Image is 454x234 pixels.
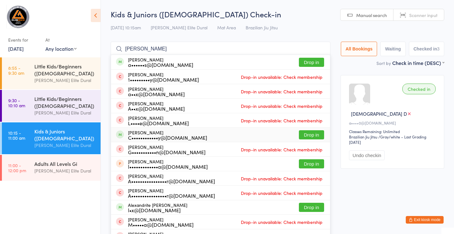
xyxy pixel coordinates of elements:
[8,163,26,173] time: 11:00 - 12:00 pm
[34,63,95,77] div: Little Kids/Beginners ([DEMOGRAPHIC_DATA])
[128,72,199,82] div: [PERSON_NAME]
[128,120,189,126] div: L••••e@[DOMAIN_NAME]
[351,110,407,117] span: [DEMOGRAPHIC_DATA] D
[128,130,207,140] div: [PERSON_NAME]
[2,122,101,154] a: 10:15 -11:00 amKids & Juniors ([DEMOGRAPHIC_DATA])[PERSON_NAME] Elite Dural
[128,106,185,111] div: A••x@[DOMAIN_NAME]
[128,144,206,155] div: [PERSON_NAME]
[45,45,77,52] div: Any location
[111,9,444,19] h2: Kids & Juniors ([DEMOGRAPHIC_DATA]) Check-in
[128,115,189,126] div: [PERSON_NAME]
[45,35,77,45] div: At
[299,58,324,67] button: Drop in
[349,150,385,160] button: Undo checkin
[34,77,95,84] div: [PERSON_NAME] Elite Dural
[239,145,324,154] span: Drop-in unavailable: Check membership
[239,116,324,125] span: Drop-in unavailable: Check membership
[34,95,95,109] div: Little Kids/Beginners ([DEMOGRAPHIC_DATA])
[8,98,25,108] time: 9:30 - 10:10 am
[349,120,438,126] div: a••••0@[DOMAIN_NAME]
[356,12,387,18] span: Manual search
[2,90,101,122] a: 9:30 -10:10 amLittle Kids/Beginners ([DEMOGRAPHIC_DATA])[PERSON_NAME] Elite Dural
[128,86,185,97] div: [PERSON_NAME]
[406,216,444,224] button: Exit kiosk mode
[8,65,24,75] time: 8:55 - 9:30 am
[128,91,185,97] div: a••x@[DOMAIN_NAME]
[128,173,215,184] div: [PERSON_NAME]
[349,134,377,139] div: Brazilian Jiu Jitsu
[246,24,278,31] span: Brazilian Jiu Jitsu
[34,167,95,174] div: [PERSON_NAME] Elite Dural
[239,174,324,183] span: Drop-in unavailable: Check membership
[128,77,199,82] div: 1•••••••••y@[DOMAIN_NAME]
[128,159,208,169] div: [PERSON_NAME]
[392,59,444,66] div: Check in time (DESC)
[111,42,330,56] input: Search
[299,159,324,168] button: Drop in
[128,222,194,227] div: M•••••a@[DOMAIN_NAME]
[8,45,24,52] a: [DATE]
[151,24,207,31] span: [PERSON_NAME] Elite Dural
[128,149,206,155] div: G•••••••••••n@[DOMAIN_NAME]
[128,57,193,67] div: [PERSON_NAME]
[128,193,215,198] div: A••••••••••••••••r@[DOMAIN_NAME]
[128,208,187,213] div: l•x@[DOMAIN_NAME]
[128,202,187,213] div: Alexandrite [PERSON_NAME]
[299,203,324,212] button: Drop in
[239,101,324,111] span: Drop-in unavailable: Check membership
[128,178,215,184] div: A••••••••••••••••r@[DOMAIN_NAME]
[239,72,324,82] span: Drop-in unavailable: Check membership
[341,42,377,56] button: All Bookings
[217,24,236,31] span: Mat Area
[34,142,95,149] div: [PERSON_NAME] Elite Dural
[376,60,391,66] label: Sort by
[239,87,324,96] span: Drop-in unavailable: Check membership
[8,35,39,45] div: Events for
[2,155,101,181] a: 11:00 -12:00 pmAdults All Levels Gi[PERSON_NAME] Elite Dural
[128,101,185,111] div: [PERSON_NAME]
[239,188,324,198] span: Drop-in unavailable: Check membership
[128,217,194,227] div: [PERSON_NAME]
[128,188,215,198] div: [PERSON_NAME]
[409,12,438,18] span: Scanner input
[6,5,30,28] img: Gracie Elite Jiu Jitsu Dural
[111,24,141,31] span: [DATE] 10:15am
[128,135,207,140] div: C••••••••••••y@[DOMAIN_NAME]
[239,217,324,227] span: Drop-in unavailable: Check membership
[128,62,193,67] div: a••••••s@[DOMAIN_NAME]
[349,129,438,134] div: Classes Remaining: Unlimited
[8,130,25,140] time: 10:15 - 11:00 am
[2,57,101,89] a: 8:55 -9:30 amLittle Kids/Beginners ([DEMOGRAPHIC_DATA])[PERSON_NAME] Elite Dural
[437,46,439,51] div: 3
[299,130,324,139] button: Drop in
[380,42,405,56] button: Waiting
[128,164,208,169] div: l•••••••••••••a@[DOMAIN_NAME]
[34,160,95,167] div: Adults All Levels Gi
[34,128,95,142] div: Kids & Juniors ([DEMOGRAPHIC_DATA])
[409,42,445,56] button: Checked in3
[34,109,95,116] div: [PERSON_NAME] Elite Dural
[402,84,436,94] div: Checked in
